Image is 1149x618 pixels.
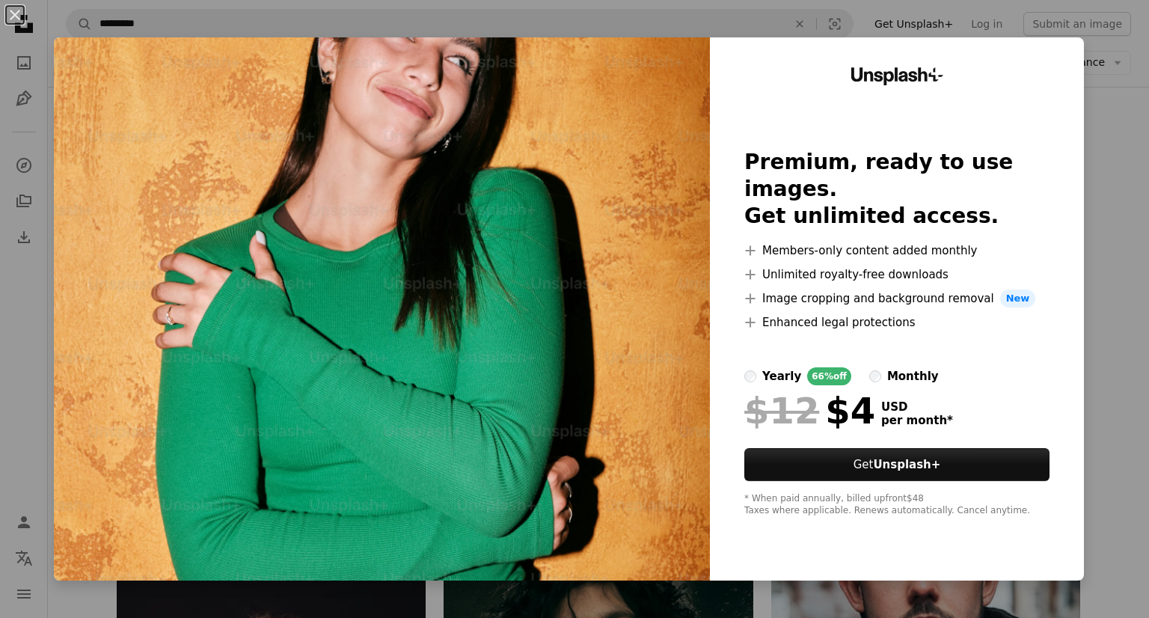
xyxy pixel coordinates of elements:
li: Members-only content added monthly [744,242,1050,260]
div: * When paid annually, billed upfront $48 Taxes where applicable. Renews automatically. Cancel any... [744,493,1050,517]
input: monthly [869,370,881,382]
button: GetUnsplash+ [744,448,1050,481]
li: Image cropping and background removal [744,290,1050,308]
span: $12 [744,391,819,430]
span: per month * [881,414,953,427]
li: Enhanced legal protections [744,313,1050,331]
div: monthly [887,367,939,385]
li: Unlimited royalty-free downloads [744,266,1050,284]
div: 66% off [807,367,851,385]
div: $4 [744,391,875,430]
span: USD [881,400,953,414]
strong: Unsplash+ [873,458,940,471]
input: yearly66%off [744,370,756,382]
span: New [1000,290,1036,308]
h2: Premium, ready to use images. Get unlimited access. [744,149,1050,230]
div: yearly [762,367,801,385]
